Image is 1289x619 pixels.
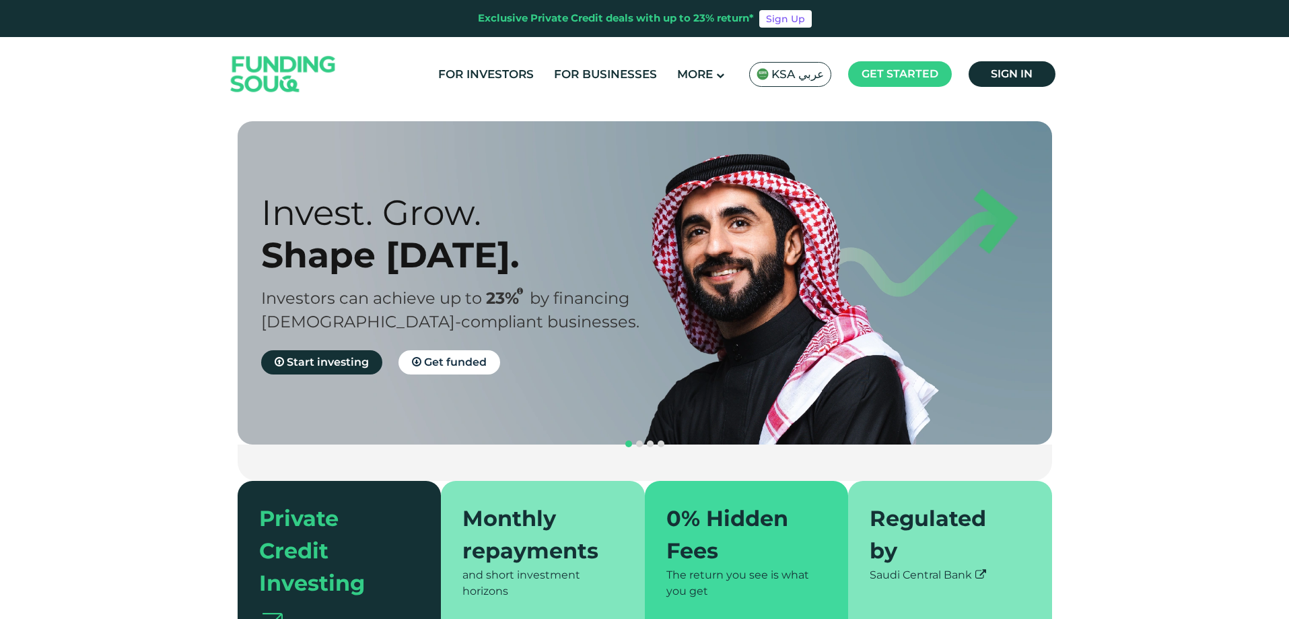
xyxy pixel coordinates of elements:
[757,68,769,80] img: SA Flag
[217,40,349,108] img: Logo
[666,502,811,567] div: 0% Hidden Fees
[259,502,404,599] div: Private Credit Investing
[478,11,754,26] div: Exclusive Private Credit deals with up to 23% return*
[645,438,656,449] button: navigation
[991,67,1033,80] span: Sign in
[261,288,482,308] span: Investors can achieve up to
[666,567,827,599] div: The return you see is what you get
[656,438,666,449] button: navigation
[398,350,500,374] a: Get funded
[462,567,623,599] div: and short investment horizons
[462,502,607,567] div: Monthly repayments
[261,350,382,374] a: Start investing
[424,356,487,368] span: Get funded
[870,502,1014,567] div: Regulated by
[435,63,537,86] a: For Investors
[261,191,668,234] div: Invest. Grow.
[551,63,660,86] a: For Businesses
[623,438,634,449] button: navigation
[677,67,713,81] span: More
[287,356,369,368] span: Start investing
[862,67,938,80] span: Get started
[759,10,812,28] a: Sign Up
[517,288,523,295] i: 23% IRR (expected) ~ 15% Net yield (expected)
[634,438,645,449] button: navigation
[969,61,1055,87] a: Sign in
[486,288,530,308] span: 23%
[870,567,1031,583] div: Saudi Central Bank
[261,234,668,276] div: Shape [DATE].
[771,67,824,82] span: KSA عربي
